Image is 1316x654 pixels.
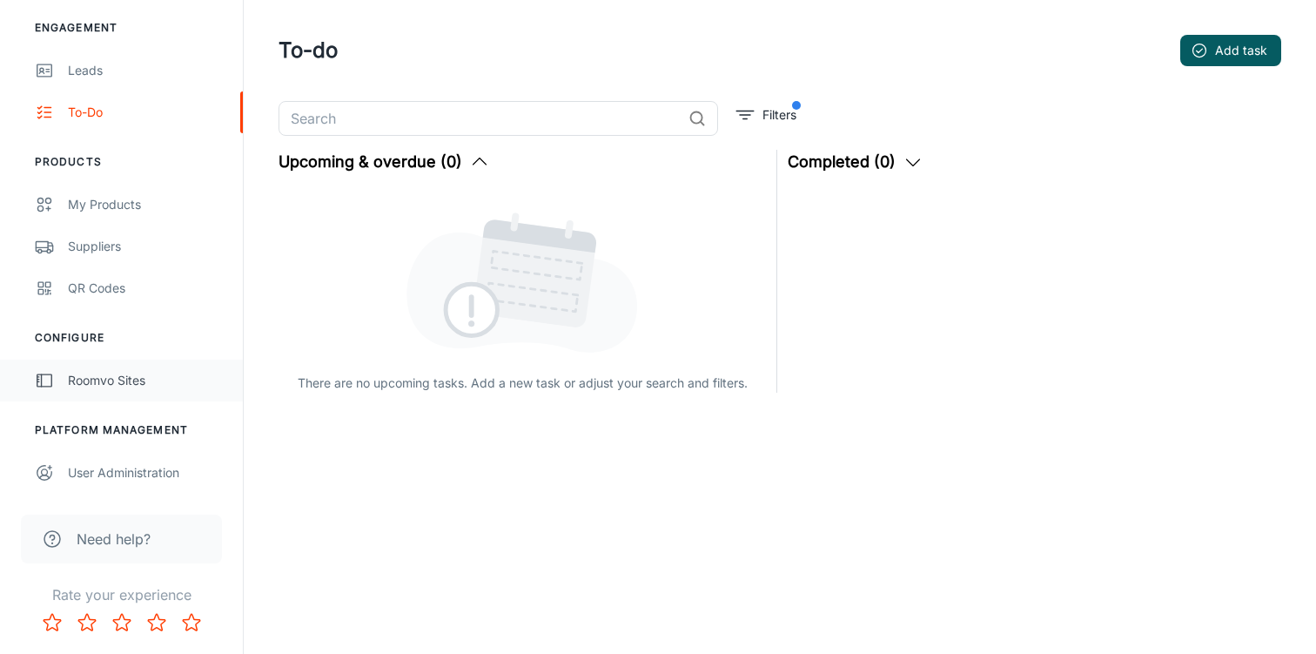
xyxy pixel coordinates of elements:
[77,529,151,549] span: Need help?
[279,101,681,136] input: Search
[68,103,225,122] div: To-do
[732,101,801,129] button: filter
[406,209,638,353] img: upcoming_and_overdue_tasks_empty_state.svg
[762,105,796,125] p: Filters
[788,150,923,174] button: Completed (0)
[68,237,225,256] div: Suppliers
[68,463,225,482] div: User Administration
[68,371,225,390] div: Roomvo Sites
[279,150,490,174] button: Upcoming & overdue (0)
[1180,35,1281,66] button: Add task
[68,61,225,80] div: Leads
[68,279,225,298] div: QR Codes
[298,374,748,393] p: There are no upcoming tasks. Add a new task or adjust your search and filters.
[279,35,338,66] h1: To-do
[68,195,225,214] div: My Products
